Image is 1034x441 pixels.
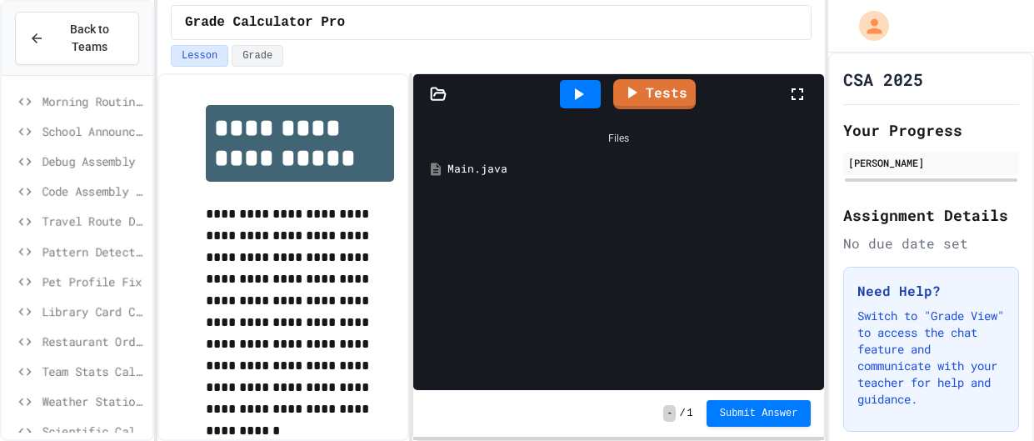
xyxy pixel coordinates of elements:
button: Grade [232,45,283,67]
button: Back to Teams [15,12,139,65]
span: - [663,405,676,422]
span: Submit Answer [720,407,798,420]
h1: CSA 2025 [843,68,923,91]
span: Team Stats Calculator [42,363,146,380]
span: Code Assembly Challenge [42,183,146,200]
span: Scientific Calculator [42,423,146,440]
button: Lesson [171,45,228,67]
h2: Assignment Details [843,203,1019,227]
h3: Need Help? [857,281,1005,301]
div: Main.java [447,161,814,178]
iframe: chat widget [964,374,1017,424]
iframe: chat widget [896,302,1017,373]
a: Tests [613,79,696,109]
button: Submit Answer [707,400,812,427]
div: Files [422,123,816,154]
p: Switch to "Grade View" to access the chat feature and communicate with your teacher for help and ... [857,308,1005,408]
span: Restaurant Order System [42,333,146,350]
div: [PERSON_NAME] [848,155,1014,170]
span: / [679,407,685,420]
span: 1 [687,407,693,420]
span: Pattern Detective [42,243,146,260]
span: Morning Routine Fix [42,93,146,110]
span: Weather Station Debugger [42,393,146,410]
span: Back to Teams [54,21,125,56]
div: No due date set [843,233,1019,253]
span: School Announcements [42,123,146,140]
span: Grade Calculator Pro [185,13,345,33]
h2: Your Progress [843,118,1019,142]
span: Travel Route Debugger [42,213,146,230]
span: Pet Profile Fix [42,273,146,290]
span: Debug Assembly [42,153,146,170]
span: Library Card Creator [42,303,146,320]
div: My Account [842,7,893,45]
